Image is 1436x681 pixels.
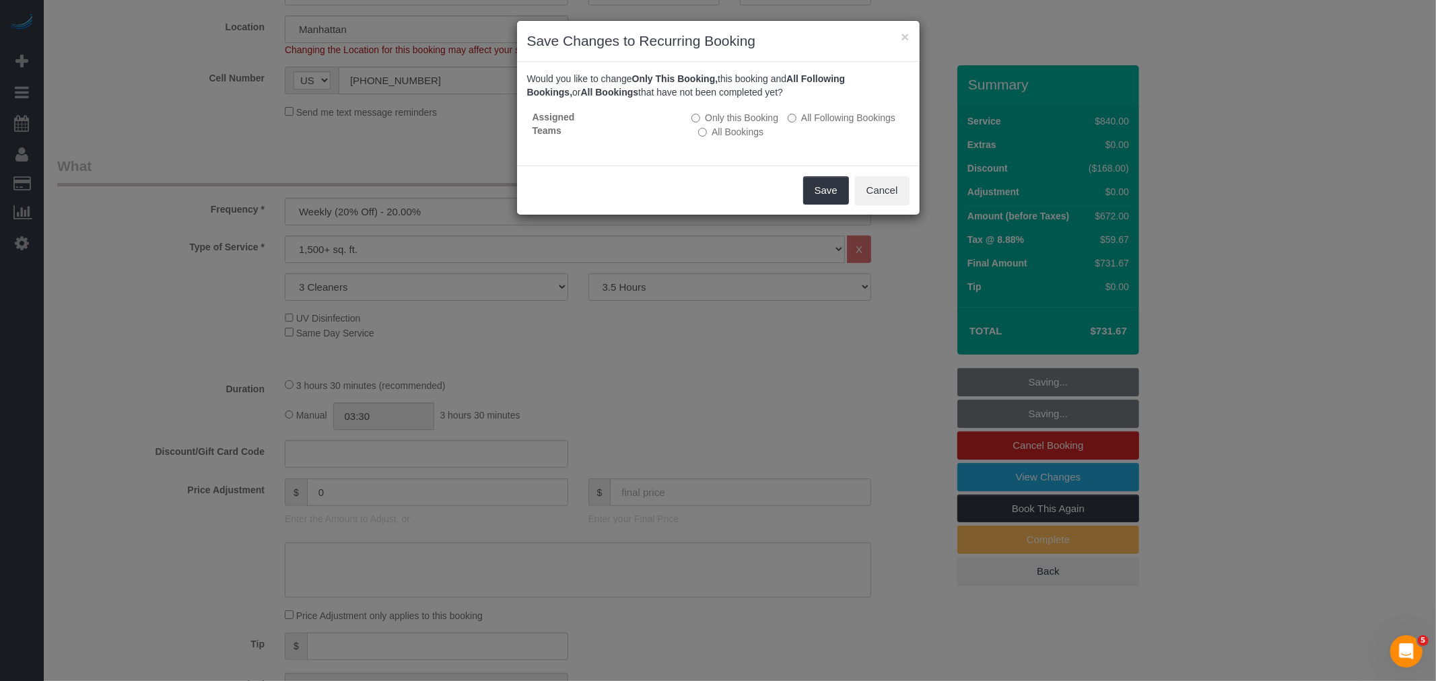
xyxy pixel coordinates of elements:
span: 5 [1418,635,1429,646]
label: All bookings that have not been completed yet will be changed. [698,125,763,139]
input: All Bookings [698,128,707,137]
label: This and all the bookings after it will be changed. [788,111,895,124]
p: Would you like to change this booking and or that have not been completed yet? [527,72,910,99]
iframe: Intercom live chat [1390,635,1423,668]
input: All Following Bookings [788,114,796,122]
h3: Save Changes to Recurring Booking [527,31,910,51]
button: Cancel [855,176,910,205]
button: Save [803,176,849,205]
b: All Bookings [581,87,639,98]
strong: Assigned Teams [533,112,575,136]
label: All other bookings in the series will remain the same. [691,111,778,124]
button: × [901,30,909,44]
b: Only This Booking, [632,73,718,84]
input: Only this Booking [691,114,700,122]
